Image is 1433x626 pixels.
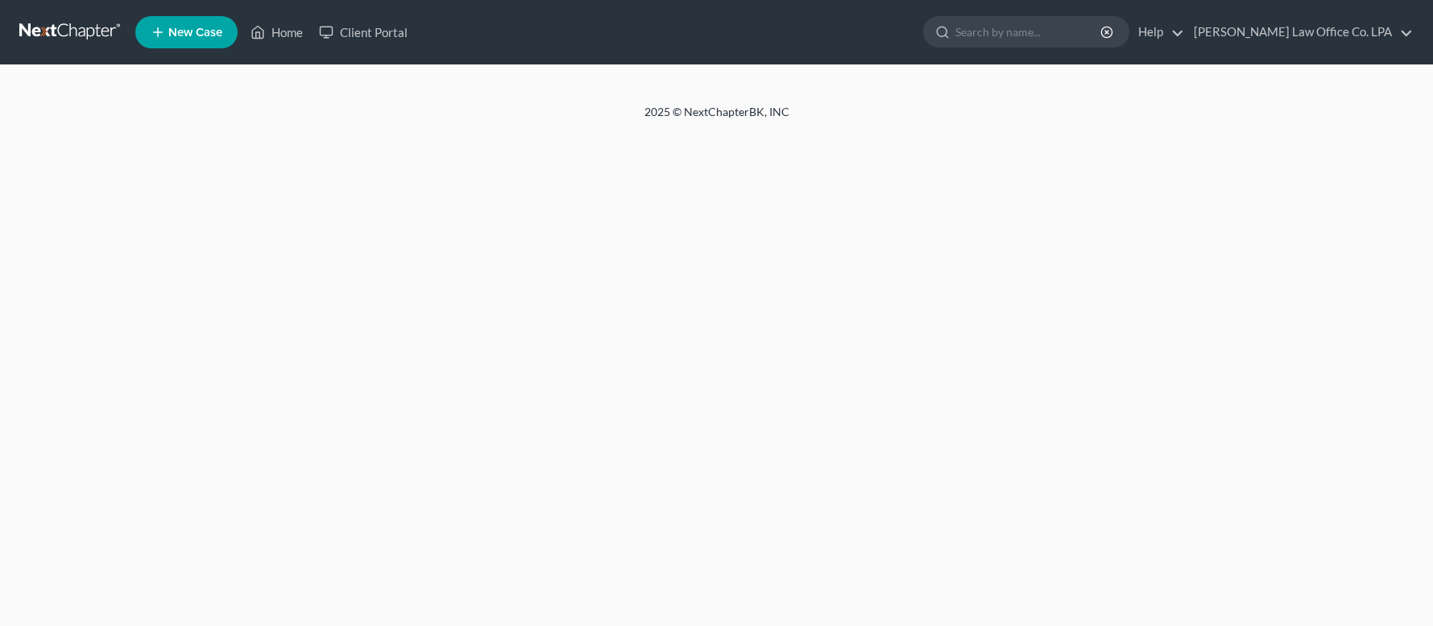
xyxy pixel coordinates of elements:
span: New Case [168,27,222,39]
a: Client Portal [311,18,416,47]
a: Help [1130,18,1184,47]
a: Home [242,18,311,47]
input: Search by name... [955,17,1103,47]
div: 2025 © NextChapterBK, INC [258,104,1176,133]
a: [PERSON_NAME] Law Office Co. LPA [1186,18,1413,47]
